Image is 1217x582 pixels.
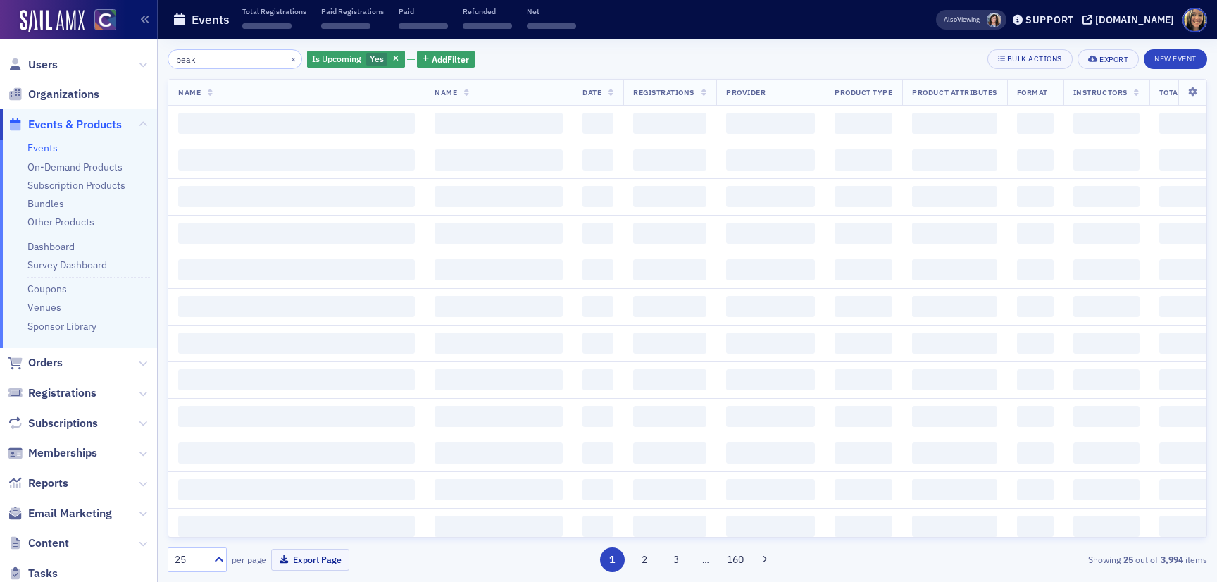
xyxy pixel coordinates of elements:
[399,23,448,29] span: ‌
[178,406,415,427] span: ‌
[835,259,892,280] span: ‌
[633,333,706,354] span: ‌
[582,113,613,134] span: ‌
[435,113,563,134] span: ‌
[178,87,201,97] span: Name
[242,23,292,29] span: ‌
[399,6,448,16] p: Paid
[8,445,97,461] a: Memberships
[28,117,122,132] span: Events & Products
[1017,259,1054,280] span: ‌
[432,53,469,66] span: Add Filter
[632,547,656,572] button: 2
[178,259,415,280] span: ‌
[8,476,68,491] a: Reports
[27,179,125,192] a: Subscription Products
[232,553,266,566] label: per page
[1073,296,1140,317] span: ‌
[27,259,107,271] a: Survey Dashboard
[1017,406,1054,427] span: ‌
[1025,13,1074,26] div: Support
[726,369,815,390] span: ‌
[417,51,475,68] button: AddFilter
[1073,442,1140,464] span: ‌
[28,476,68,491] span: Reports
[435,186,563,207] span: ‌
[835,333,892,354] span: ‌
[1073,149,1140,171] span: ‌
[912,87,997,97] span: Product Attributes
[835,406,892,427] span: ‌
[633,516,706,537] span: ‌
[27,216,94,228] a: Other Products
[435,516,563,537] span: ‌
[633,406,706,427] span: ‌
[835,113,892,134] span: ‌
[1073,186,1140,207] span: ‌
[582,406,613,427] span: ‌
[1073,113,1140,134] span: ‌
[582,186,613,207] span: ‌
[1144,51,1207,64] a: New Event
[582,87,601,97] span: Date
[726,516,815,537] span: ‌
[835,149,892,171] span: ‌
[1073,333,1140,354] span: ‌
[835,479,892,500] span: ‌
[435,333,563,354] span: ‌
[912,149,997,171] span: ‌
[633,149,706,171] span: ‌
[28,57,58,73] span: Users
[944,15,957,24] div: Also
[8,535,69,551] a: Content
[726,149,815,171] span: ‌
[28,355,63,371] span: Orders
[178,369,415,390] span: ‌
[242,6,306,16] p: Total Registrations
[912,479,997,500] span: ‌
[28,566,58,581] span: Tasks
[835,87,892,97] span: Product Type
[870,553,1207,566] div: Showing out of items
[723,547,748,572] button: 160
[178,296,415,317] span: ‌
[835,296,892,317] span: ‌
[633,479,706,500] span: ‌
[1017,113,1054,134] span: ‌
[1017,87,1048,97] span: Format
[178,223,415,244] span: ‌
[287,52,300,65] button: ×
[582,479,613,500] span: ‌
[1073,479,1140,500] span: ‌
[168,49,302,69] input: Search…
[8,117,122,132] a: Events & Products
[726,296,815,317] span: ‌
[178,149,415,171] span: ‌
[1144,49,1207,69] button: New Event
[582,333,613,354] span: ‌
[1182,8,1207,32] span: Profile
[28,87,99,102] span: Organizations
[1073,259,1140,280] span: ‌
[1017,186,1054,207] span: ‌
[27,240,75,253] a: Dashboard
[28,445,97,461] span: Memberships
[8,506,112,521] a: Email Marketing
[8,57,58,73] a: Users
[600,547,625,572] button: 1
[8,355,63,371] a: Orders
[835,223,892,244] span: ‌
[726,223,815,244] span: ‌
[633,259,706,280] span: ‌
[178,479,415,500] span: ‌
[582,223,613,244] span: ‌
[912,406,997,427] span: ‌
[1078,49,1139,69] button: Export
[28,506,112,521] span: Email Marketing
[8,87,99,102] a: Organizations
[27,301,61,314] a: Venues
[633,369,706,390] span: ‌
[192,11,230,28] h1: Events
[633,296,706,317] span: ‌
[912,259,997,280] span: ‌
